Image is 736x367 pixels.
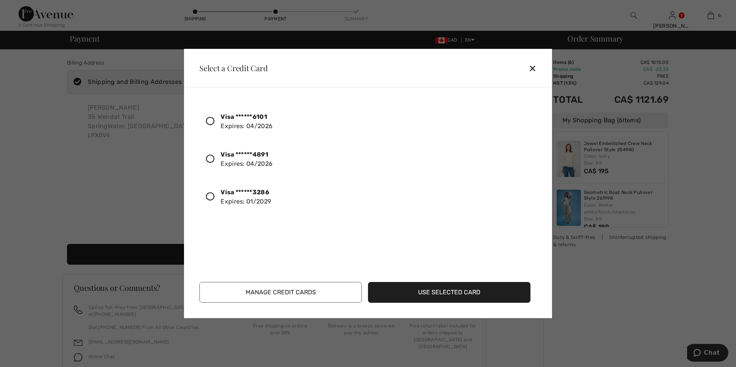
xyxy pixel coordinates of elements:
[368,282,530,303] button: Use Selected Card
[221,150,273,168] div: Expires: 04/2026
[221,188,271,206] div: Expires: 01/2029
[17,5,33,12] span: Chat
[199,282,362,303] button: Manage Credit Cards
[193,64,268,72] div: Select a Credit Card
[529,60,543,76] div: ✕
[221,112,273,131] div: Expires: 04/2026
